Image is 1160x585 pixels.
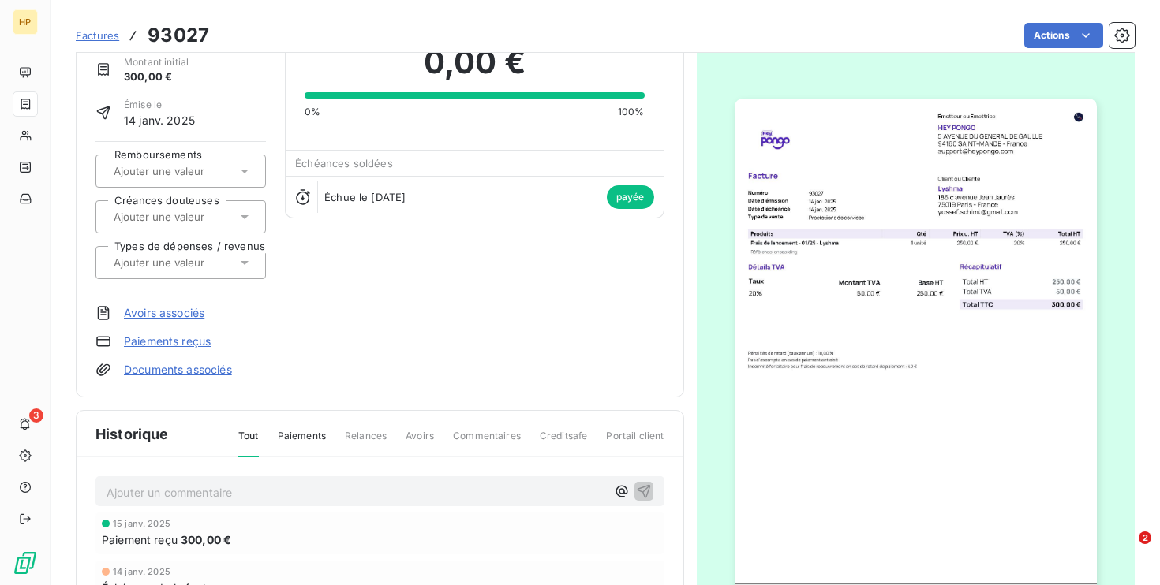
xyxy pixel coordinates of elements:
[113,567,170,576] span: 14 janv. 2025
[1106,531,1144,569] iframe: Intercom live chat
[13,9,38,35] div: HP
[95,423,169,445] span: Historique
[305,105,320,119] span: 0%
[238,429,259,457] span: Tout
[453,429,521,456] span: Commentaires
[124,305,204,321] a: Avoirs associés
[113,519,170,528] span: 15 janv. 2025
[124,55,189,69] span: Montant initial
[29,408,43,423] span: 3
[607,185,654,209] span: payée
[1024,23,1103,48] button: Actions
[124,333,211,349] a: Paiements reçus
[424,39,526,86] span: 0,00 €
[124,112,195,129] span: 14 janv. 2025
[618,105,645,119] span: 100%
[148,21,209,50] h3: 93027
[1139,531,1151,544] span: 2
[345,429,387,456] span: Relances
[606,429,664,456] span: Portail client
[181,531,231,548] span: 300,00 €
[112,164,271,178] input: Ajouter une valeur
[13,550,38,576] img: Logo LeanPay
[102,531,178,548] span: Paiement reçu
[76,28,119,43] a: Factures
[112,255,271,270] input: Ajouter une valeur
[124,69,189,85] span: 300,00 €
[76,29,119,42] span: Factures
[124,362,232,378] a: Documents associés
[295,157,393,170] span: Échéances soldées
[124,98,195,112] span: Émise le
[406,429,434,456] span: Avoirs
[112,210,271,224] input: Ajouter une valeur
[324,191,406,203] span: Échue le [DATE]
[540,429,588,456] span: Creditsafe
[278,429,326,456] span: Paiements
